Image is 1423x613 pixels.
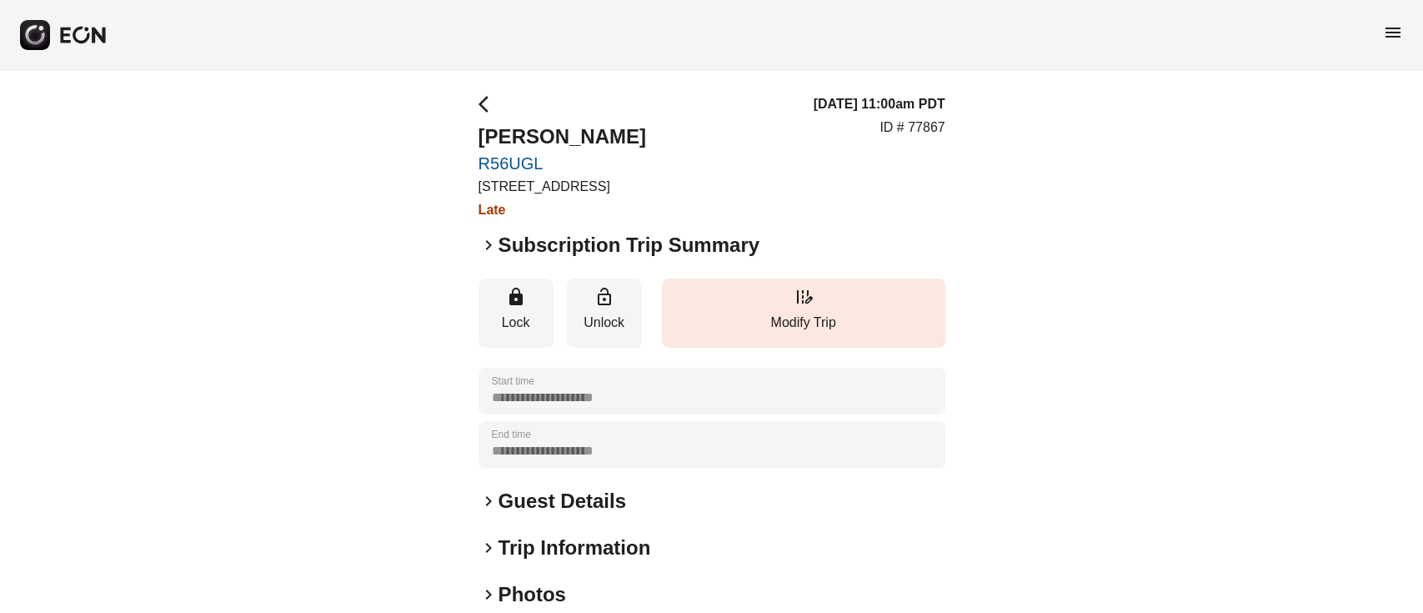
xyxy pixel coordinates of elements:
[662,279,945,348] button: Modify Trip
[499,232,759,259] h2: Subscription Trip Summary
[814,94,945,114] h3: [DATE] 11:00am PDT
[670,313,937,333] p: Modify Trip
[879,118,944,138] p: ID # 77867
[575,313,634,333] p: Unlock
[506,287,526,307] span: lock
[479,279,554,348] button: Lock
[479,177,646,197] p: [STREET_ADDRESS]
[479,200,646,220] h3: Late
[479,538,499,558] span: keyboard_arrow_right
[499,488,626,515] h2: Guest Details
[794,287,814,307] span: edit_road
[1383,23,1403,43] span: menu
[479,585,499,605] span: keyboard_arrow_right
[479,235,499,255] span: keyboard_arrow_right
[487,313,545,333] p: Lock
[594,287,614,307] span: lock_open
[567,279,642,348] button: Unlock
[479,94,499,114] span: arrow_back_ios
[479,123,646,150] h2: [PERSON_NAME]
[479,491,499,511] span: keyboard_arrow_right
[499,535,651,561] h2: Trip Information
[499,581,566,608] h2: Photos
[479,153,646,173] a: R56UGL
